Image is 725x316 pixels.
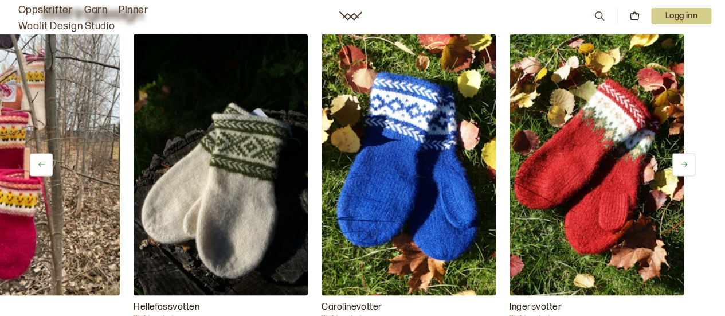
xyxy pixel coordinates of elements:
a: Woolit Design Studio [18,18,115,34]
p: Hellefossvotten [134,300,308,314]
img: Wefringsdesign Carolinevotten Tova votter til barn. Strikket i Rauma fivel - lammeull med dekorat... [322,34,496,295]
a: Pinner [119,2,148,18]
p: Logg inn [651,8,711,24]
button: User dropdown [651,8,711,24]
a: Oppskrifter [18,2,73,18]
img: Wefringsdesign Hellesfoss Tova votter til dame Strikket i Rauma Vams - 100 prosent ren ull med de... [134,34,308,295]
img: Wefringsdesign Ingersvotter Tova votter til dame. Strikket i Rauma vams - 100% ren ull, med dekor... [510,34,684,295]
p: Carolinevotter [322,300,496,314]
a: Woolit [339,11,362,21]
p: Ingersvotter [510,300,684,314]
a: Garn [84,2,107,18]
